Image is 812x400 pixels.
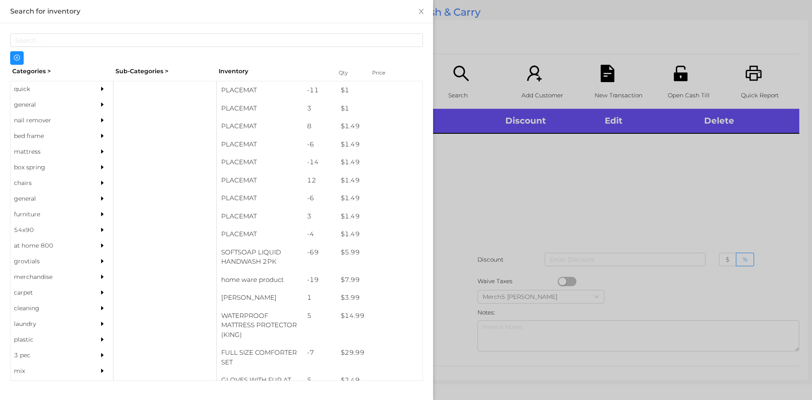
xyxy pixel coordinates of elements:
[11,128,88,144] div: bed frame
[337,99,422,118] div: $ 1
[99,196,105,201] i: icon: caret-right
[337,371,422,389] div: $ 2.49
[337,81,422,99] div: $ 1
[11,222,88,238] div: 54x90
[10,51,24,65] button: icon: plus-circle
[217,371,303,399] div: GLOVES WITH FUR AT WRIST
[303,99,337,118] div: 3
[99,368,105,374] i: icon: caret-right
[99,305,105,311] i: icon: caret-right
[303,81,337,99] div: -11
[99,290,105,295] i: icon: caret-right
[303,243,337,262] div: -69
[99,337,105,342] i: icon: caret-right
[99,321,105,327] i: icon: caret-right
[11,254,88,269] div: grovtials
[11,348,88,363] div: 3 pec
[337,271,422,289] div: $ 7.99
[219,67,328,76] div: Inventory
[11,363,88,379] div: mix
[303,371,337,389] div: 5
[11,160,88,175] div: box spring
[303,225,337,243] div: -4
[99,102,105,108] i: icon: caret-right
[11,97,88,113] div: general
[337,344,422,362] div: $ 29.99
[337,117,422,135] div: $ 1.49
[418,8,425,15] i: icon: close
[99,149,105,154] i: icon: caret-right
[217,271,303,289] div: home ware product
[303,344,337,362] div: -7
[337,67,362,79] div: Qty
[337,171,422,190] div: $ 1.49
[303,271,337,289] div: -19
[337,307,422,325] div: $ 14.99
[99,164,105,170] i: icon: caret-right
[370,67,404,79] div: Price
[303,189,337,207] div: -6
[217,153,303,171] div: PLACEMAT
[217,344,303,371] div: FULL SIZE COMFORTER SET
[11,269,88,285] div: merchandise
[99,133,105,139] i: icon: caret-right
[11,81,88,97] div: quick
[10,65,113,78] div: Categories >
[303,207,337,226] div: 3
[10,33,423,47] input: Search...
[303,307,337,325] div: 5
[217,289,303,307] div: [PERSON_NAME]
[337,207,422,226] div: $ 1.49
[113,65,217,78] div: Sub-Categories >
[99,117,105,123] i: icon: caret-right
[337,189,422,207] div: $ 1.49
[11,207,88,222] div: furniture
[11,379,88,394] div: appliances
[11,285,88,301] div: carpet
[217,225,303,243] div: PLACEMAT
[11,301,88,316] div: cleaning
[217,189,303,207] div: PLACEMAT
[303,171,337,190] div: 12
[217,207,303,226] div: PLACEMAT
[11,191,88,207] div: general
[303,289,337,307] div: 1
[217,307,303,344] div: WATERPROOF MATTRESS PROTECTOR (KING)
[99,274,105,280] i: icon: caret-right
[99,227,105,233] i: icon: caret-right
[337,225,422,243] div: $ 1.49
[303,135,337,154] div: -6
[11,332,88,348] div: plastic
[217,135,303,154] div: PLACEMAT
[217,81,303,99] div: PLACEMAT
[337,135,422,154] div: $ 1.49
[337,153,422,171] div: $ 1.49
[99,352,105,358] i: icon: caret-right
[10,7,423,16] div: Search for inventory
[11,238,88,254] div: at home 800
[217,117,303,135] div: PLACEMAT
[99,211,105,217] i: icon: caret-right
[337,289,422,307] div: $ 3.99
[217,171,303,190] div: PLACEMAT
[303,153,337,171] div: -14
[217,99,303,118] div: PLACEMAT
[11,113,88,128] div: nail remover
[11,175,88,191] div: chairs
[99,258,105,264] i: icon: caret-right
[217,243,303,271] div: SOFTSOAP LIQUID HANDWASH 2PK
[99,86,105,92] i: icon: caret-right
[11,144,88,160] div: mattress
[337,243,422,262] div: $ 5.99
[11,316,88,332] div: laundry
[99,243,105,248] i: icon: caret-right
[99,180,105,186] i: icon: caret-right
[303,117,337,135] div: 8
